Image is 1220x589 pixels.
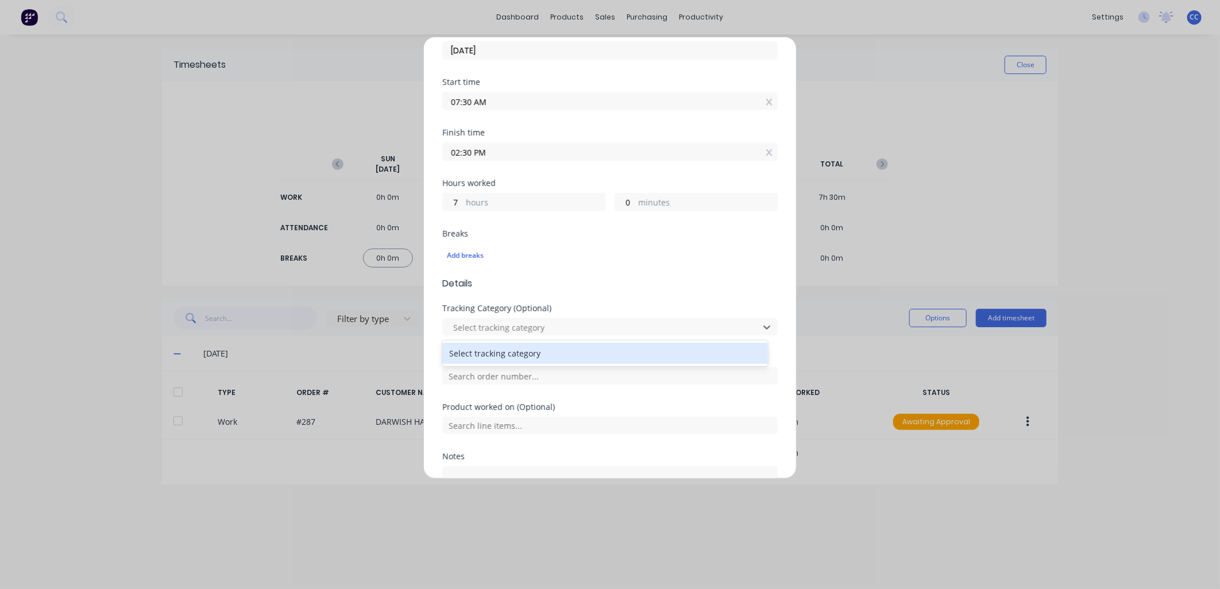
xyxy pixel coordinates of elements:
[442,367,778,385] input: Search order number...
[638,196,777,211] label: minutes
[466,196,605,211] label: hours
[447,248,773,263] div: Add breaks
[442,179,778,187] div: Hours worked
[443,193,463,211] input: 0
[442,230,778,238] div: Breaks
[442,129,778,137] div: Finish time
[442,304,778,312] div: Tracking Category (Optional)
[442,403,778,411] div: Product worked on (Optional)
[442,277,778,290] span: Details
[442,78,778,86] div: Start time
[442,417,778,434] input: Search line items...
[442,343,768,364] div: Select tracking category
[615,193,635,211] input: 0
[442,452,778,460] div: Notes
